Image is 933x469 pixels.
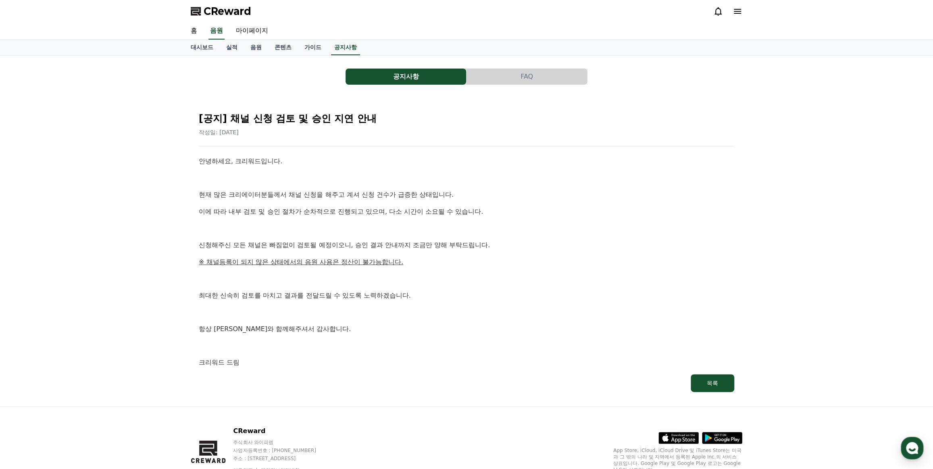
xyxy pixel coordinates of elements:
[199,129,239,135] span: 작성일: [DATE]
[233,426,331,436] p: CReward
[268,40,298,55] a: 콘텐츠
[199,112,734,125] h2: [공지] 채널 신청 검토 및 승인 지연 안내
[707,379,718,387] div: 목록
[233,447,331,454] p: 사업자등록번호 : [PHONE_NUMBER]
[184,23,204,40] a: 홈
[346,69,466,85] button: 공지사항
[199,290,734,301] p: 최대한 신속히 검토를 마치고 결과를 전달드릴 수 있도록 노력하겠습니다.
[199,190,734,200] p: 현재 많은 크리에이터분들께서 채널 신청을 해주고 계셔 신청 건수가 급증한 상태입니다.
[74,268,83,275] span: 대화
[691,374,734,392] button: 목록
[199,156,734,167] p: 안녕하세요, 크리워드입니다.
[298,40,328,55] a: 가이드
[199,374,734,392] a: 목록
[2,256,53,276] a: 홈
[199,258,403,266] u: ※ 채널등록이 되지 않은 상태에서의 음원 사용은 정산이 불가능합니다.
[199,357,734,368] p: 크리워드 드림
[25,268,30,274] span: 홈
[199,324,734,334] p: 항상 [PERSON_NAME]와 함께해주셔서 감사합니다.
[53,256,104,276] a: 대화
[229,23,275,40] a: 마이페이지
[466,69,587,85] button: FAQ
[204,5,251,18] span: CReward
[199,240,734,250] p: 신청해주신 모든 채널은 빠짐없이 검토될 예정이오니, 승인 결과 안내까지 조금만 양해 부탁드립니다.
[244,40,268,55] a: 음원
[233,455,331,462] p: 주소 : [STREET_ADDRESS]
[331,40,360,55] a: 공지사항
[184,40,220,55] a: 대시보드
[104,256,155,276] a: 설정
[199,206,734,217] p: 이에 따라 내부 검토 및 승인 절차가 순차적으로 진행되고 있으며, 다소 시간이 소요될 수 있습니다.
[191,5,251,18] a: CReward
[233,439,331,446] p: 주식회사 와이피랩
[208,23,225,40] a: 음원
[125,268,134,274] span: 설정
[220,40,244,55] a: 실적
